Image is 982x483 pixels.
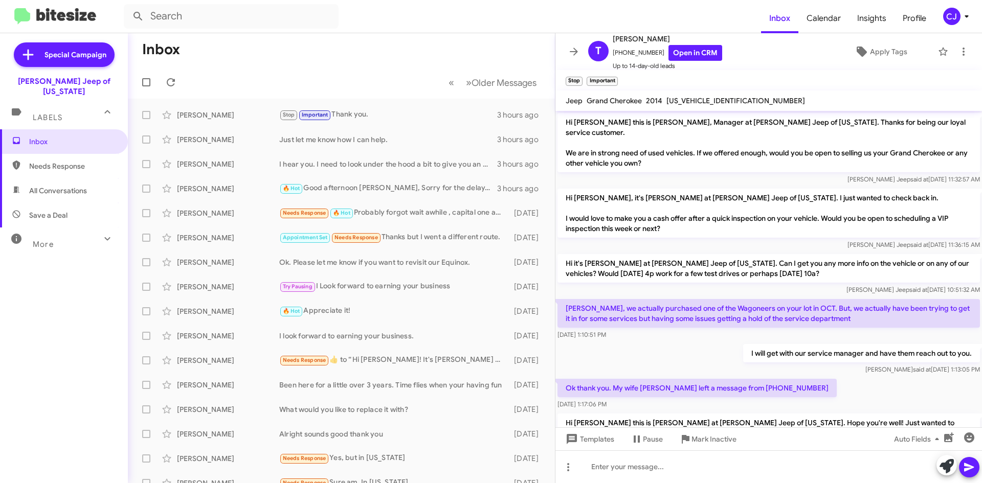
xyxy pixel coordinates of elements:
[29,186,87,196] span: All Conversations
[668,45,722,61] a: Open in CRM
[666,96,805,105] span: [US_VEHICLE_IDENTIFICATION_NUMBER]
[177,183,279,194] div: [PERSON_NAME]
[177,110,279,120] div: [PERSON_NAME]
[587,77,617,86] small: Important
[910,241,928,248] span: said at
[283,185,300,192] span: 🔥 Hot
[761,4,798,33] a: Inbox
[29,210,68,220] span: Save a Deal
[177,134,279,145] div: [PERSON_NAME]
[279,452,509,464] div: Yes, but in [US_STATE]
[847,241,980,248] span: [PERSON_NAME] Jeep [DATE] 11:36:15 AM
[557,299,980,328] p: [PERSON_NAME], we actually purchased one of the Wagoneers on your lot in OCT. But, we actually ha...
[283,111,295,118] span: Stop
[177,380,279,390] div: [PERSON_NAME]
[943,8,961,25] div: CJ
[509,331,547,341] div: [DATE]
[557,189,980,238] p: Hi [PERSON_NAME], it's [PERSON_NAME] at [PERSON_NAME] Jeep of [US_STATE]. I just wanted to check ...
[509,306,547,316] div: [DATE]
[177,331,279,341] div: [PERSON_NAME]
[509,404,547,415] div: [DATE]
[279,331,509,341] div: I look forward to earning your business.
[177,257,279,267] div: [PERSON_NAME]
[177,404,279,415] div: [PERSON_NAME]
[283,357,326,363] span: Needs Response
[279,232,509,243] div: Thanks but I went a different route.
[557,379,837,397] p: Ok thank you. My wife [PERSON_NAME] left a message from [PHONE_NUMBER]
[555,430,622,448] button: Templates
[895,4,934,33] a: Profile
[283,210,326,216] span: Needs Response
[557,413,980,452] p: Hi [PERSON_NAME] this is [PERSON_NAME] at [PERSON_NAME] Jeep of [US_STATE]. Hope you're well! Jus...
[334,234,378,241] span: Needs Response
[509,233,547,243] div: [DATE]
[497,159,547,169] div: 3 hours ago
[497,183,547,194] div: 3 hours ago
[509,380,547,390] div: [DATE]
[279,305,509,317] div: Appreciate it!
[177,429,279,439] div: [PERSON_NAME]
[142,41,180,58] h1: Inbox
[910,175,928,183] span: said at
[283,455,326,462] span: Needs Response
[279,182,497,194] div: Good afternoon [PERSON_NAME], Sorry for the delay. We do accept trade in's. When would you like t...
[177,453,279,464] div: [PERSON_NAME]
[279,429,509,439] div: Alright sounds good thank you
[909,286,927,293] span: said at
[509,257,547,267] div: [DATE]
[894,430,943,448] span: Auto Fields
[798,4,849,33] a: Calendar
[279,207,509,219] div: Probably forgot wait awhile , capital one auto financing fell through
[846,286,980,293] span: [PERSON_NAME] Jeep [DATE] 10:51:32 AM
[886,430,951,448] button: Auto Fields
[283,283,313,290] span: Try Pausing
[557,400,607,408] span: [DATE] 1:17:06 PM
[587,96,642,105] span: Grand Cherokee
[449,76,454,89] span: «
[460,72,543,93] button: Next
[509,208,547,218] div: [DATE]
[847,175,980,183] span: [PERSON_NAME] Jeep [DATE] 11:32:57 AM
[283,234,328,241] span: Appointment Set
[29,161,116,171] span: Needs Response
[442,72,460,93] button: Previous
[743,344,980,362] p: I will get with our service manager and have them reach out to you.
[177,233,279,243] div: [PERSON_NAME]
[44,50,106,60] span: Special Campaign
[177,282,279,292] div: [PERSON_NAME]
[279,281,509,292] div: I Look forward to earning your business
[595,43,601,59] span: T
[279,354,509,366] div: ​👍​ to “ Hi [PERSON_NAME]! It's [PERSON_NAME] at [PERSON_NAME] Jeep of [US_STATE]. Saw you've bee...
[279,380,509,390] div: Been here for a little over 3 years. Time flies when your having fun
[29,136,116,147] span: Inbox
[283,308,300,314] span: 🔥 Hot
[279,404,509,415] div: What would you like to replace it with?
[557,254,980,283] p: Hi it's [PERSON_NAME] at [PERSON_NAME] Jeep of [US_STATE]. Can I get you any more info on the veh...
[934,8,971,25] button: CJ
[646,96,662,105] span: 2014
[566,77,583,86] small: Stop
[177,355,279,365] div: [PERSON_NAME]
[828,42,933,61] button: Apply Tags
[865,365,980,373] span: [PERSON_NAME] [DATE] 1:13:05 PM
[177,159,279,169] div: [PERSON_NAME]
[466,76,472,89] span: »
[849,4,895,33] span: Insights
[302,111,328,118] span: Important
[14,42,115,67] a: Special Campaign
[691,430,736,448] span: Mark Inactive
[557,331,606,338] span: [DATE] 1:10:51 PM
[177,208,279,218] div: [PERSON_NAME]
[509,355,547,365] div: [DATE]
[279,109,497,121] div: Thank you.
[613,45,722,61] span: [PHONE_NUMBER]
[566,96,583,105] span: Jeep
[443,72,543,93] nav: Page navigation example
[33,240,54,249] span: More
[643,430,663,448] span: Pause
[913,365,931,373] span: said at
[33,113,62,122] span: Labels
[613,33,722,45] span: [PERSON_NAME]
